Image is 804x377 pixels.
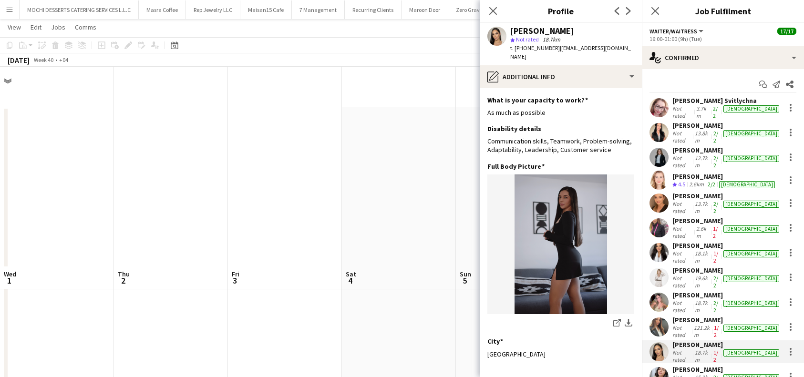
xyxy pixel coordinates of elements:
app-skills-label: 1/2 [713,225,718,239]
div: [PERSON_NAME] [672,365,781,374]
div: 2.6km [694,225,711,239]
app-skills-label: 2/2 [713,105,718,119]
div: [PERSON_NAME] [672,291,781,299]
h3: Full Body Picture [487,162,545,171]
div: Not rated [672,349,693,363]
div: 12.7km [693,154,711,169]
div: [DEMOGRAPHIC_DATA] [723,105,779,112]
div: 121.2km [692,324,711,338]
div: [GEOGRAPHIC_DATA] [487,350,634,358]
div: 18.7km [693,299,711,314]
div: Not rated [672,130,693,144]
div: [PERSON_NAME] [672,340,781,349]
div: [PERSON_NAME] [672,216,781,225]
div: [PERSON_NAME] [672,266,781,275]
app-skills-label: 1/2 [714,324,719,338]
div: [DEMOGRAPHIC_DATA] [723,300,779,307]
a: Edit [27,21,45,33]
div: +04 [59,56,68,63]
div: 13.8km [693,130,711,144]
div: As much as possible [487,108,634,117]
div: 16:00-01:00 (9h) (Tue) [649,35,796,42]
div: 2.6km [687,181,706,189]
div: [PERSON_NAME] [672,121,781,130]
app-skills-label: 1/2 [713,250,718,264]
div: [PERSON_NAME] [510,27,574,35]
a: Jobs [47,21,69,33]
span: 3 [230,275,239,286]
span: 4 [344,275,356,286]
div: Not rated [672,154,693,169]
div: Additional info [480,65,642,88]
span: 18.7km [541,36,562,43]
span: Sun [460,270,471,278]
h3: Job Fulfilment [642,5,804,17]
div: 19.6km [693,275,711,289]
span: Week 40 [31,56,55,63]
div: Not rated [672,275,693,289]
span: View [8,23,21,31]
div: 18.7km [693,349,711,363]
div: [DEMOGRAPHIC_DATA] [723,201,779,208]
span: | [EMAIL_ADDRESS][DOMAIN_NAME] [510,44,631,60]
app-skills-label: 2/2 [713,200,718,214]
div: 13.7km [693,200,711,214]
button: MOCHI DESSERTS CATERING SERVICES L.L.C [20,0,139,19]
span: 4.5 [678,181,685,188]
div: [PERSON_NAME] [672,192,781,200]
span: Waiter/Waitress [649,28,697,35]
app-skills-label: 1/2 [713,349,718,363]
div: [DEMOGRAPHIC_DATA] [723,130,779,137]
h3: City [487,337,503,346]
h3: What is your capacity to work? [487,96,588,104]
div: Not rated [672,324,692,338]
button: Masra Coffee [139,0,186,19]
span: Wed [4,270,16,278]
div: Not rated [672,250,693,264]
span: t. [PHONE_NUMBER] [510,44,560,51]
div: 18.1km [693,250,711,264]
div: Not rated [672,225,694,239]
div: [PERSON_NAME] [672,241,781,250]
h3: Disability details [487,124,541,133]
span: Thu [118,270,130,278]
div: [DEMOGRAPHIC_DATA] [723,155,779,162]
app-skills-label: 2/2 [713,130,718,144]
div: Confirmed [642,46,804,69]
h3: Profile [480,5,642,17]
button: Maisan15 Cafe [240,0,292,19]
div: [DEMOGRAPHIC_DATA] [723,250,779,257]
span: Not rated [516,36,539,43]
button: Zero Gravity [448,0,494,19]
span: Jobs [51,23,65,31]
button: 7 Management [292,0,345,19]
div: Not rated [672,200,693,214]
span: 5 [458,275,471,286]
button: Recurring Clients [345,0,402,19]
div: [DEMOGRAPHIC_DATA] [723,275,779,282]
div: [PERSON_NAME] [672,146,781,154]
div: [PERSON_NAME] [672,316,781,324]
a: View [4,21,25,33]
div: [PERSON_NAME] [672,172,777,181]
app-skills-label: 2/2 [713,275,718,289]
span: 2 [116,275,130,286]
app-skills-label: 2/2 [713,299,718,314]
div: [DEMOGRAPHIC_DATA] [723,349,779,357]
span: 17/17 [777,28,796,35]
div: [DEMOGRAPHIC_DATA] [723,225,779,233]
div: [DEMOGRAPHIC_DATA] [723,325,779,332]
app-skills-label: 2/2 [708,181,715,188]
span: 1 [2,275,16,286]
div: [PERSON_NAME] Svitlychna [672,96,781,105]
button: Waiter/Waitress [649,28,705,35]
button: Rep Jewelry LLC [186,0,240,19]
span: Fri [232,270,239,278]
span: Edit [31,23,41,31]
img: IMG_5447.jpeg [487,174,634,314]
div: Not rated [672,105,694,119]
button: Maroon Door [402,0,448,19]
app-skills-label: 2/2 [713,154,718,169]
span: Sat [346,270,356,278]
div: 3.7km [694,105,711,119]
